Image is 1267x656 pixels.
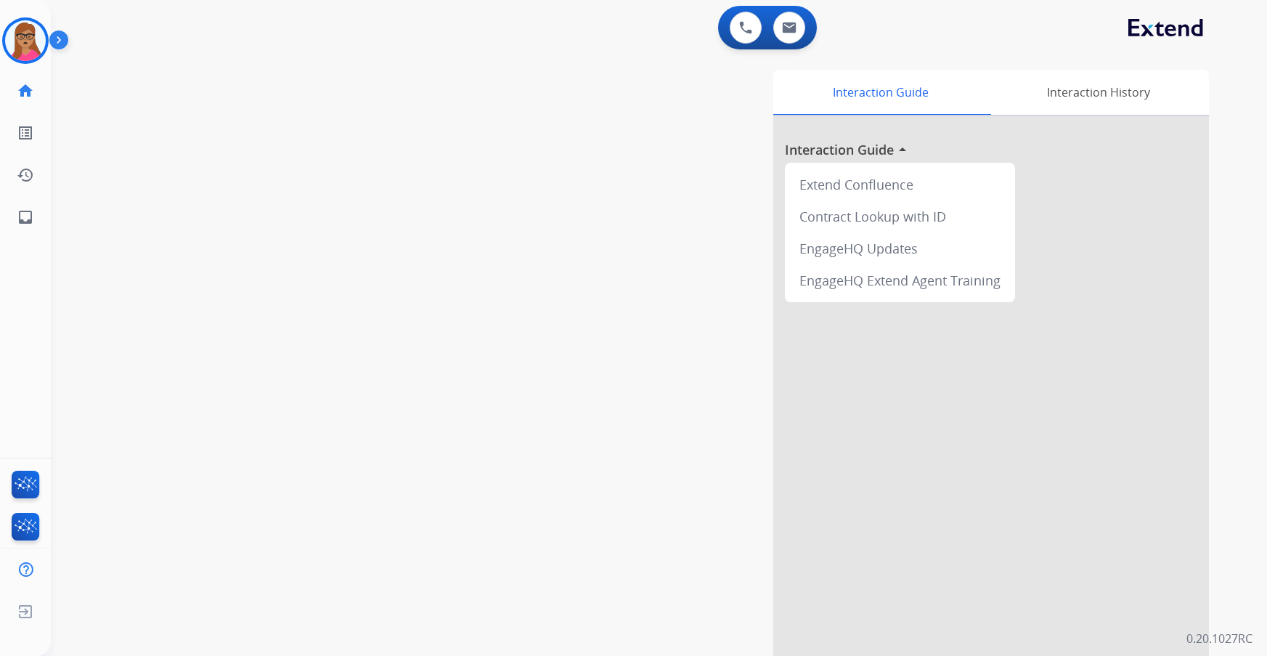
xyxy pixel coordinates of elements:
[773,70,987,115] div: Interaction Guide
[17,82,34,100] mat-icon: home
[987,70,1209,115] div: Interaction History
[17,208,34,226] mat-icon: inbox
[17,166,34,184] mat-icon: history
[1186,630,1252,647] p: 0.20.1027RC
[17,124,34,142] mat-icon: list_alt
[791,169,1009,201] div: Extend Confluence
[791,232,1009,264] div: EngageHQ Updates
[791,264,1009,296] div: EngageHQ Extend Agent Training
[791,201,1009,232] div: Contract Lookup with ID
[5,20,46,61] img: avatar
